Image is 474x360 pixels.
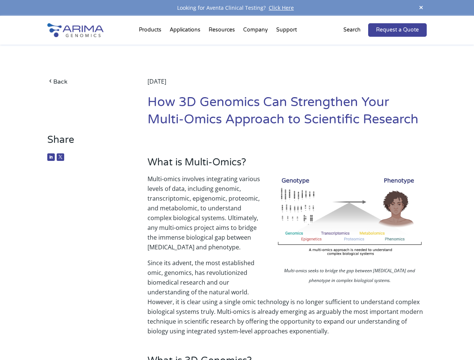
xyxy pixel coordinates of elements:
h3: Share [47,134,126,151]
h3: What is Multi-Omics? [147,156,427,174]
p: Multi-omics involves integrating various levels of data, including genomic, transcriptomic, epige... [147,174,427,258]
p: Since its advent, the most established omic, genomics, has revolutionized biomedical research and... [147,258,427,336]
div: Looking for Aventa Clinical Testing? [47,3,426,13]
img: Arima-Genomics-logo [47,23,104,37]
a: Back [47,76,126,87]
a: Request a Quote [368,23,427,37]
div: [DATE] [147,76,427,94]
a: Click Here [266,4,297,11]
p: Search [343,25,361,35]
p: Multi-omics seeks to bridge the gap between [MEDICAL_DATA] and phenotype in complex biological sy... [273,266,427,287]
h1: How 3D Genomics Can Strengthen Your Multi-Omics Approach to Scientific Research [147,94,427,134]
